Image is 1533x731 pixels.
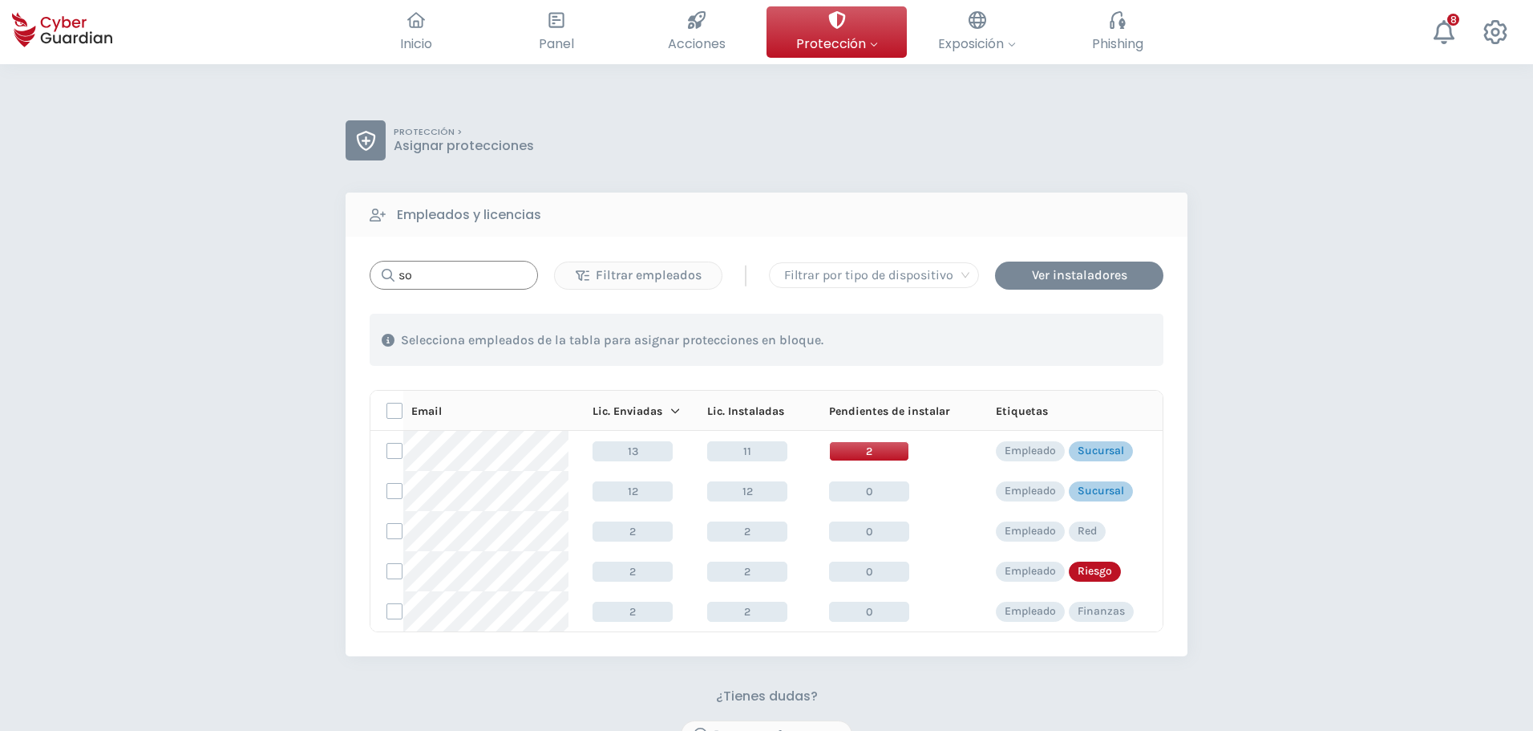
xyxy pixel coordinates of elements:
button: Protección [766,6,907,58]
span: Panel [539,34,574,54]
span: 2 [829,441,909,461]
div: Ver instaladores [1007,266,1151,285]
span: 2 [707,522,787,542]
button: Filtrar empleados [554,262,722,290]
p: Asignar protecciones [394,138,534,154]
span: 0 [829,522,909,542]
span: 2 [707,602,787,622]
p: Empleado [1005,604,1056,619]
span: | [742,263,749,287]
div: Lic. Instaladas [707,403,805,420]
span: 0 [829,481,909,502]
b: Empleados y licencias [397,205,541,225]
p: Sucursal [1078,444,1124,458]
span: 2 [707,562,787,582]
span: Protección [796,34,878,54]
p: Empleado [1005,564,1056,579]
span: 11 [707,441,787,461]
span: 0 [829,602,909,622]
p: Selecciona empleados de la tabla para asignar protecciones en bloque. [401,332,823,348]
span: 12 [593,481,673,502]
p: Empleado [1005,484,1056,498]
span: 13 [593,441,673,461]
button: Inicio [346,6,486,58]
div: Email [411,403,569,420]
div: Pendientes de instalar [829,403,972,420]
p: Riesgo [1078,564,1112,579]
span: Phishing [1092,34,1143,54]
span: Exposición [938,34,1016,54]
button: Exposición [907,6,1047,58]
p: Empleado [1005,444,1056,458]
button: Acciones [626,6,766,58]
div: 8 [1447,14,1459,26]
button: Phishing [1047,6,1187,58]
span: 2 [593,522,673,542]
p: Finanzas [1078,604,1125,619]
div: Filtrar empleados [567,266,710,285]
input: Buscar... [370,261,538,290]
button: Panel [486,6,626,58]
p: Red [1078,524,1097,538]
span: 12 [707,481,787,502]
div: Lic. Enviadas [593,403,683,420]
p: Sucursal [1078,484,1124,498]
span: 2 [593,562,673,582]
div: Etiquetas [996,403,1139,420]
p: Empleado [1005,524,1056,538]
span: Acciones [668,34,726,54]
span: Inicio [400,34,432,54]
span: 0 [829,562,909,582]
p: PROTECCIÓN > [394,127,534,138]
button: Ver instaladores [995,262,1163,290]
span: 2 [593,602,673,622]
h3: ¿Tienes dudas? [716,688,818,705]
